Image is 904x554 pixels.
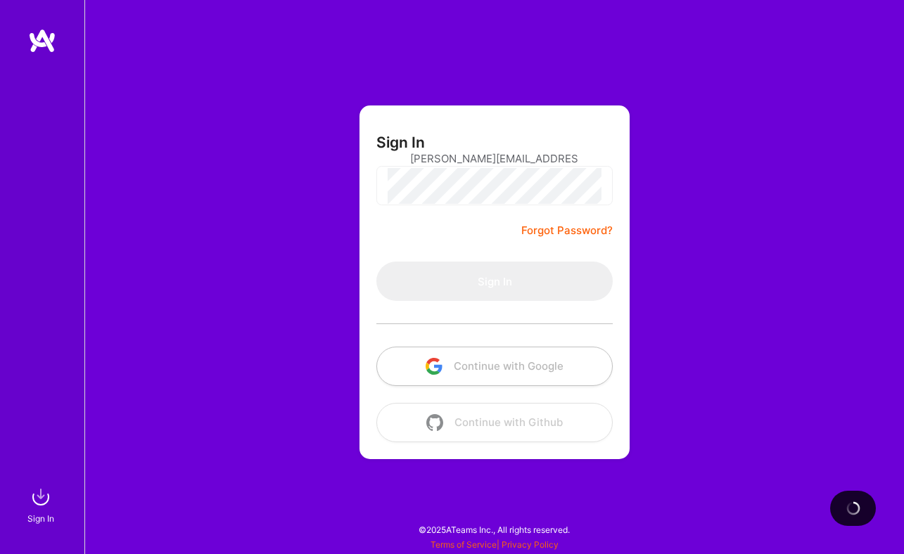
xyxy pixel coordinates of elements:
a: sign inSign In [30,483,55,526]
img: icon [426,414,443,431]
a: Privacy Policy [502,539,559,550]
div: Sign In [27,511,54,526]
input: Email... [410,141,579,176]
img: loading [846,501,861,516]
button: Continue with Github [376,403,613,442]
a: Terms of Service [431,539,497,550]
img: sign in [27,483,55,511]
div: © 2025 ATeams Inc., All rights reserved. [84,512,904,547]
img: logo [28,28,56,53]
img: icon [426,358,443,375]
h3: Sign In [376,134,425,151]
button: Sign In [376,262,613,301]
button: Continue with Google [376,347,613,386]
span: | [431,539,559,550]
a: Forgot Password? [521,222,613,239]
